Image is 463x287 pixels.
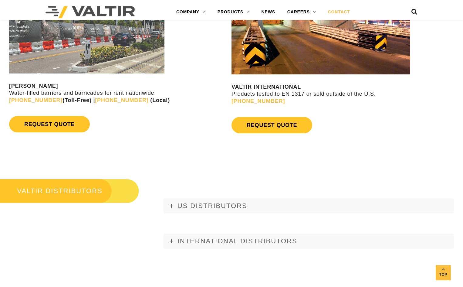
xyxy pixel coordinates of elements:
[9,97,95,103] strong: (Toll-Free) |
[211,6,255,18] a: PRODUCTS
[9,83,58,89] strong: [PERSON_NAME]
[9,97,63,103] a: [PHONE_NUMBER]
[164,234,454,249] a: INTERNATIONAL DISTRIBUTORS
[231,117,312,133] a: REQUEST QUOTE
[436,271,451,278] span: Top
[9,83,230,104] p: Water-filled barriers and barricades for rent nationwide.
[231,84,301,90] strong: VALTIR INTERNATIONAL
[436,265,451,280] a: Top
[170,6,211,18] a: COMPANY
[164,198,454,214] a: US DISTRIBUTORS
[46,6,135,18] img: Valtir
[281,6,322,18] a: CAREERS
[322,6,356,18] a: CONTACT
[231,98,285,104] a: [PHONE_NUMBER]
[177,237,297,245] span: INTERNATIONAL DISTRIBUTORS
[95,97,148,103] a: [PHONE_NUMBER]
[9,116,90,132] a: REQUEST QUOTE
[231,84,463,105] p: Products tested to EN 1317 or sold outside of the U.S.
[177,202,247,210] span: US DISTRIBUTORS
[150,97,170,103] strong: (Local)
[255,6,281,18] a: NEWS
